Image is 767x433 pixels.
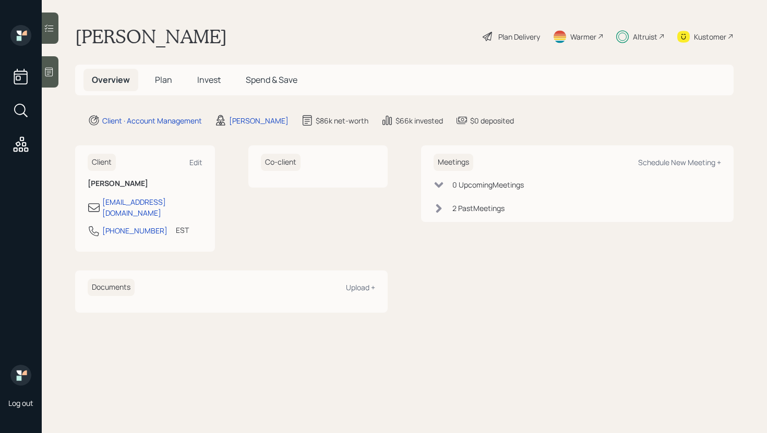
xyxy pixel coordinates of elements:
[316,115,368,126] div: $86k net-worth
[92,74,130,85] span: Overview
[88,279,135,296] h6: Documents
[638,157,721,167] div: Schedule New Meeting +
[102,225,167,236] div: [PHONE_NUMBER]
[570,31,596,42] div: Warmer
[346,282,375,292] div: Upload +
[197,74,221,85] span: Invest
[189,157,202,167] div: Edit
[10,365,31,386] img: retirable_logo.png
[8,398,33,408] div: Log out
[396,115,443,126] div: $66k invested
[102,115,202,126] div: Client · Account Management
[498,31,540,42] div: Plan Delivery
[88,154,116,171] h6: Client
[261,154,301,171] h6: Co-client
[75,25,227,48] h1: [PERSON_NAME]
[452,179,524,190] div: 0 Upcoming Meeting s
[155,74,172,85] span: Plan
[102,196,202,218] div: [EMAIL_ADDRESS][DOMAIN_NAME]
[176,225,189,236] div: EST
[246,74,297,85] span: Spend & Save
[434,154,473,171] h6: Meetings
[229,115,289,126] div: [PERSON_NAME]
[88,179,202,188] h6: [PERSON_NAME]
[694,31,726,42] div: Kustomer
[470,115,514,126] div: $0 deposited
[452,203,505,214] div: 2 Past Meeting s
[633,31,657,42] div: Altruist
